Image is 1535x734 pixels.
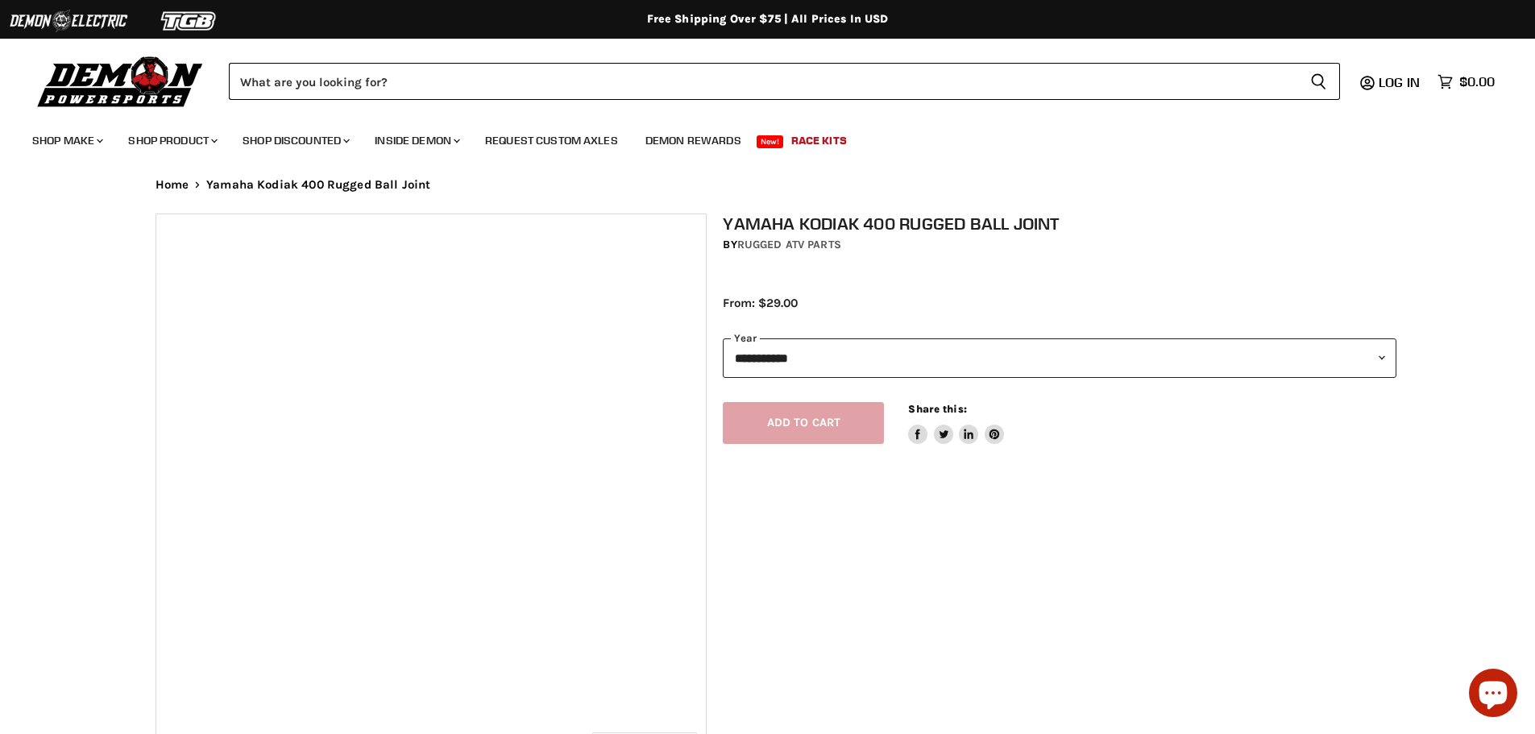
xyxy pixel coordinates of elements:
[129,6,250,36] img: TGB Logo 2
[32,52,209,110] img: Demon Powersports
[8,6,129,36] img: Demon Electric Logo 2
[156,178,189,192] a: Home
[230,124,359,157] a: Shop Discounted
[229,63,1297,100] input: Search
[908,402,1004,445] aside: Share this:
[20,118,1491,157] ul: Main menu
[1371,75,1429,89] a: Log in
[633,124,753,157] a: Demon Rewards
[757,135,784,148] span: New!
[723,214,1396,234] h1: Yamaha Kodiak 400 Rugged Ball Joint
[1459,74,1495,89] span: $0.00
[737,238,841,251] a: Rugged ATV Parts
[1379,74,1420,90] span: Log in
[908,403,966,415] span: Share this:
[1297,63,1340,100] button: Search
[206,178,430,192] span: Yamaha Kodiak 400 Rugged Ball Joint
[123,12,1413,27] div: Free Shipping Over $75 | All Prices In USD
[723,296,798,310] span: From: $29.00
[1464,669,1522,721] inbox-online-store-chat: Shopify online store chat
[20,124,113,157] a: Shop Make
[123,178,1413,192] nav: Breadcrumbs
[473,124,630,157] a: Request Custom Axles
[1429,70,1503,93] a: $0.00
[723,338,1396,378] select: year
[779,124,859,157] a: Race Kits
[363,124,470,157] a: Inside Demon
[229,63,1340,100] form: Product
[116,124,227,157] a: Shop Product
[723,236,1396,254] div: by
